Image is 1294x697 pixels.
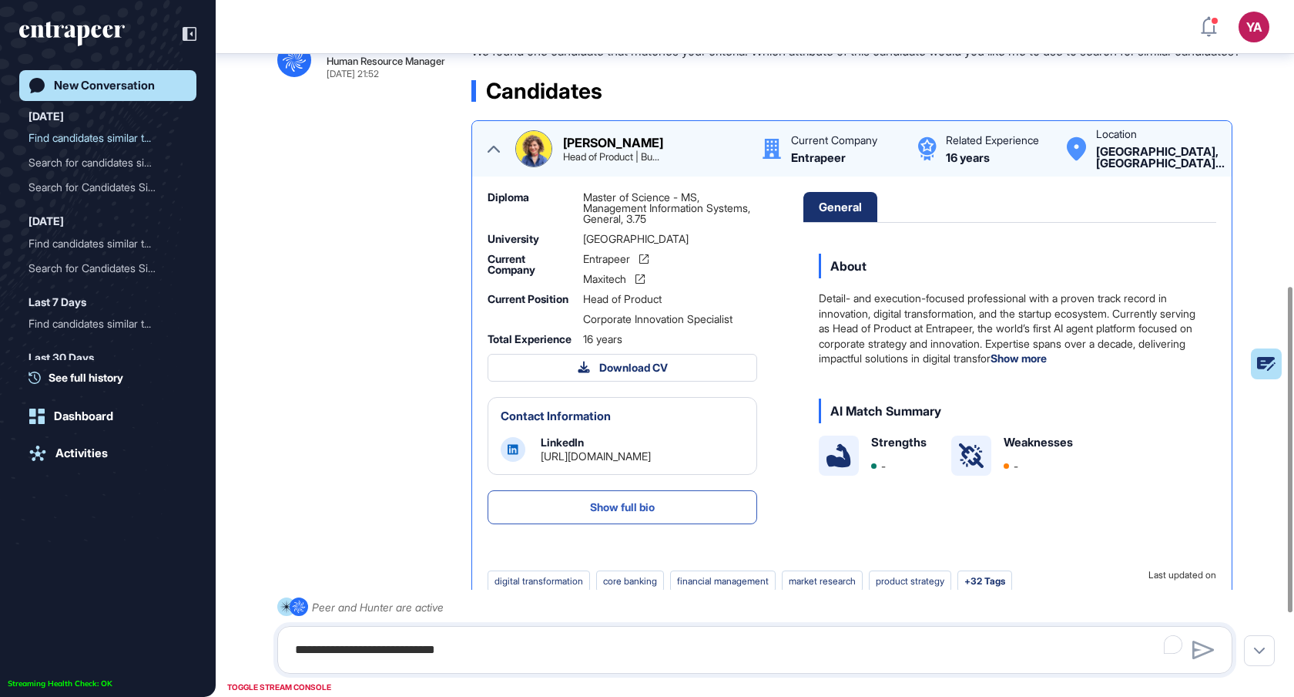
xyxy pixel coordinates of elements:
[488,254,574,285] div: Current Company
[583,254,649,264] a: Entrapeer
[28,311,175,336] div: Find candidates similar t...
[312,598,444,617] div: Peer and Hunter are active
[871,436,927,450] div: Strengths
[791,135,877,146] div: Current Company
[488,354,757,382] button: Download CV
[1081,571,1216,580] div: Last updated on
[28,256,187,281] div: Search for Candidates Similar to Yasemin Hukumdar
[501,410,611,422] div: Contact Information
[28,212,64,231] div: [DATE]
[488,571,590,592] div: digital transformation
[946,152,990,163] div: 16 years
[803,192,877,222] div: General
[583,192,757,224] div: Master of Science - MS, Management Information Systems, General, 3.75
[28,348,94,367] div: Last 30 Days
[28,231,175,256] div: Find candidates similar t...
[19,70,196,101] a: New Conversation
[488,234,574,244] div: University
[327,69,379,79] div: [DATE] 21:52
[327,56,445,66] div: Human Resource Manager
[830,259,867,274] span: About
[541,450,651,463] a: [URL][DOMAIN_NAME]
[541,437,584,448] div: LinkedIn
[28,256,175,281] div: Search for Candidates Sim...
[583,254,630,264] span: Entrapeer
[583,334,622,345] span: 16 years
[28,369,196,386] a: See full history
[28,150,175,175] div: Search for candidates sim...
[1239,12,1269,42] button: YA
[791,152,846,163] div: Entrapeer
[563,152,659,162] div: Head of Product | Building AI Agents as Digital Consultants | Always-On Innovation for Enterprises
[488,490,757,524] button: Show full bio
[830,404,941,419] span: AI Match Summary
[1096,146,1225,169] div: San Francisco, California, United States United States
[286,635,1224,665] textarea: To enrich screen reader interactions, please activate Accessibility in Grammarly extension settings
[19,22,125,46] div: entrapeer-logo
[49,369,123,386] span: See full history
[223,678,335,697] div: TOGGLE STREAM CONSOLE
[28,126,187,150] div: Find candidates similar to Sara Holyavkin
[583,274,626,285] span: Maxitech
[991,352,1047,365] span: Show more
[28,107,64,126] div: [DATE]
[869,571,951,592] div: product strategy
[55,446,108,460] div: Activities
[28,175,175,200] div: Search for Candidates Sim...
[583,314,732,325] span: Corporate Innovation Specialist
[28,175,187,200] div: Search for Candidates Similar to Sara Holyavkin
[957,571,1012,592] div: +32 Tags
[596,571,664,592] div: core banking
[488,192,574,224] div: Diploma
[488,294,574,325] div: Current Position
[54,409,113,423] div: Dashboard
[28,231,187,256] div: Find candidates similar to Sara Holyavkin
[1096,129,1137,140] div: Location
[583,274,645,285] a: Maxitech
[516,131,551,167] img: Sara Holyavkin
[1004,436,1073,450] div: Weaknesses
[488,334,574,345] div: Total Experience
[19,438,196,469] a: Activities
[590,502,655,513] span: Show full bio
[1004,459,1018,474] li: -
[28,293,86,311] div: Last 7 Days
[670,571,776,592] div: financial management
[946,135,1039,146] div: Related Experience
[583,234,757,244] div: [GEOGRAPHIC_DATA]
[782,571,863,592] div: market research
[486,80,602,102] span: Candidates
[871,459,886,474] li: -
[583,294,662,305] span: Head of Product
[28,311,187,336] div: Find candidates similar to Yasemin Hukumdar
[563,136,663,149] div: [PERSON_NAME]
[28,150,187,175] div: Search for candidates similar to Sara Holyavkin
[19,401,196,432] a: Dashboard
[28,126,175,150] div: Find candidates similar t...
[54,79,155,93] div: New Conversation
[819,291,1201,366] div: Detail- and execution-focused professional with a proven track record in innovation, digital tran...
[578,361,668,375] div: Download CV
